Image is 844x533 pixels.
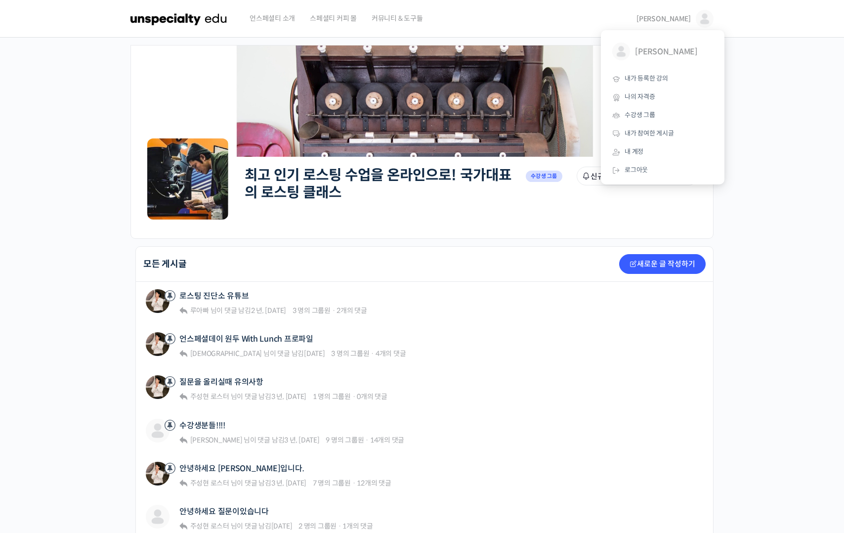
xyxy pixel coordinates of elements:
[635,43,708,61] span: [PERSON_NAME]
[371,349,374,358] span: ·
[271,392,306,401] a: 3 년, [DATE]
[332,306,336,315] span: ·
[326,436,364,444] span: 9 명의 그룹원
[179,377,263,387] a: 질문을 올리실때 유의사항
[189,479,229,488] a: 주성현 로스터
[337,306,367,315] span: 2개의 댓글
[636,14,691,23] span: [PERSON_NAME]
[313,392,351,401] span: 1 명의 그룹원
[313,479,351,488] span: 7 명의 그룹원
[190,349,262,358] span: [DEMOGRAPHIC_DATA]
[284,436,319,444] a: 3 년, [DATE]
[189,436,320,444] span: 님이 댓글 남김
[357,479,391,488] span: 12개의 댓글
[605,125,720,143] a: 내가 참여한 게시글
[190,436,243,444] span: [PERSON_NAME]
[605,35,720,70] a: [PERSON_NAME]
[271,479,306,488] a: 3 년, [DATE]
[331,349,369,358] span: 3 명의 그룹원
[271,522,293,531] a: [DATE]
[342,522,373,531] span: 1개의 댓글
[625,111,655,119] span: 수강생 그룹
[189,522,229,531] a: 주성현 로스터
[189,306,209,315] a: 루아빠
[189,479,306,488] span: 님이 댓글 남김
[338,522,341,531] span: ·
[146,137,230,221] img: Group logo of 최고 인기 로스팅 수업을 온라인으로! 국가대표의 로스팅 클래스
[605,70,720,88] a: 내가 등록한 강의
[619,254,706,274] a: 새로운 글 작성하기
[625,147,643,156] span: 내 계정
[605,106,720,125] a: 수강생 그룹
[190,522,229,531] span: 주성현 로스터
[179,464,304,473] a: 안녕하세요 [PERSON_NAME]입니다.
[251,306,286,315] a: 2 년, [DATE]
[577,167,698,185] button: 신규 업데이트 이메일로 알림 받기
[143,260,187,268] h2: 모든 게시글
[605,161,720,179] a: 로그아웃
[189,349,262,358] a: [DEMOGRAPHIC_DATA]
[179,291,249,301] a: 로스팅 진단소 유튜브
[625,74,668,83] span: 내가 등록한 강의
[189,392,306,401] span: 님이 댓글 남김
[298,522,337,531] span: 2 명의 그룹원
[189,349,325,358] span: 님이 댓글 남김
[352,392,356,401] span: ·
[189,392,229,401] a: 주성현 로스터
[189,306,286,315] span: 님이 댓글 남김
[625,166,648,174] span: 로그아웃
[605,143,720,161] a: 내 계정
[526,171,562,182] span: 수강생 그룹
[376,349,406,358] span: 4개의 댓글
[357,392,387,401] span: 0개의 댓글
[190,392,229,401] span: 주성현 로스터
[189,436,243,444] a: [PERSON_NAME]
[605,88,720,106] a: 나의 자격증
[179,507,269,516] a: 안녕하세요 질문이있습니다
[245,166,511,201] a: 최고 인기 로스팅 수업을 온라인으로! 국가대표의 로스팅 클래스
[304,349,325,358] a: [DATE]
[625,92,655,101] span: 나의 자격증
[365,436,369,444] span: ·
[190,479,229,488] span: 주성현 로스터
[190,306,209,315] span: 루아빠
[625,129,674,137] span: 내가 참여한 게시글
[370,436,404,444] span: 14개의 댓글
[179,334,313,344] a: 언스페셜데이 원두 With Lunch 프로파일
[179,421,225,430] a: 수강생분들!!!!
[293,306,331,315] span: 3 명의 그룹원
[352,479,356,488] span: ·
[189,522,293,531] span: 님이 댓글 남김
